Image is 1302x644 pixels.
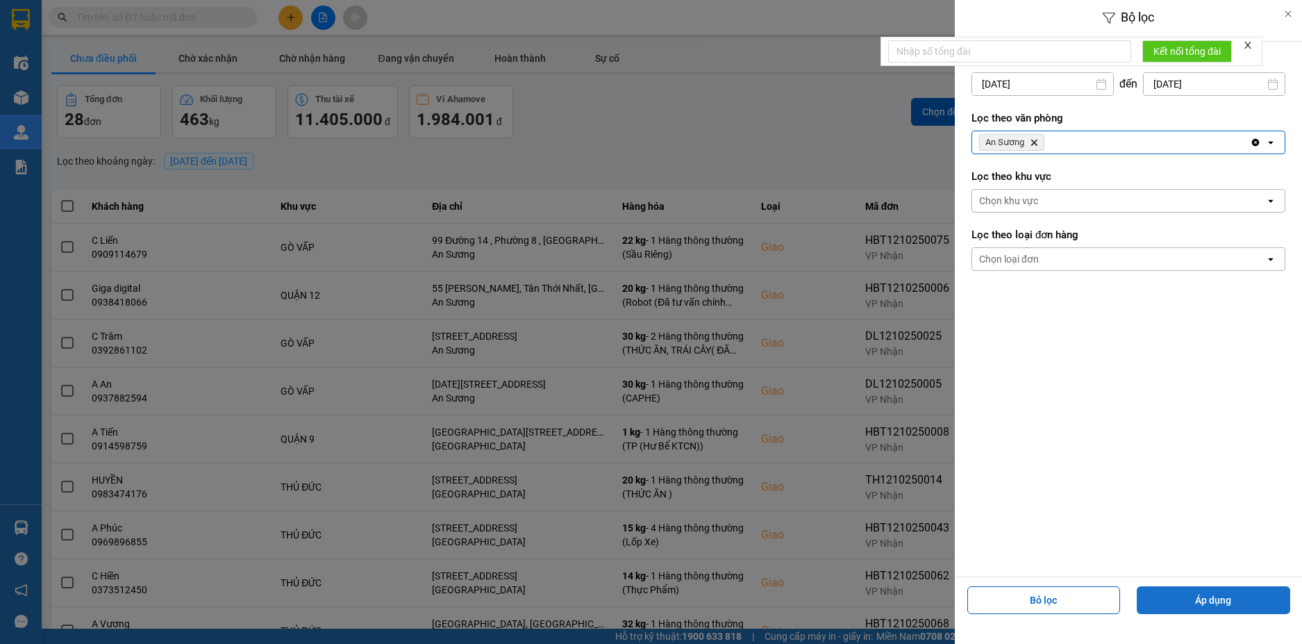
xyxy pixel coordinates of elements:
svg: Delete [1030,138,1038,147]
label: Lọc theo văn phòng [971,111,1285,125]
span: An Sương [985,137,1024,148]
input: Select a date. [972,73,1113,95]
input: Nhập số tổng đài [888,40,1131,63]
span: Bộ lọc [1121,10,1154,24]
button: Áp dụng [1137,586,1290,614]
input: Select a date. [1144,73,1285,95]
span: Kết nối tổng đài [1153,44,1221,59]
span: An Sương, close by backspace [979,134,1044,151]
svg: open [1265,137,1276,148]
span: close [1243,40,1253,50]
svg: open [1265,254,1276,265]
button: Bỏ lọc [967,586,1121,614]
svg: Clear all [1250,137,1261,148]
label: Lọc theo khu vực [971,170,1285,183]
svg: open [1265,195,1276,206]
label: Lọc theo loại đơn hàng [971,228,1285,242]
div: đến [1114,77,1143,91]
div: Chọn khu vực [979,194,1038,208]
button: Kết nối tổng đài [1142,40,1232,63]
div: Chọn loại đơn [979,252,1039,266]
